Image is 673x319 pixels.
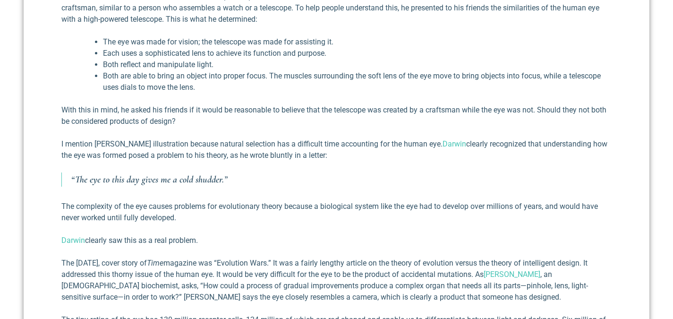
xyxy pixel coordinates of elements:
[61,258,612,303] p: The [DATE], cover story of magazine was “Evolution Wars.” It was a fairly lengthy article on the ...
[61,104,612,127] p: With this in mind, he asked his friends if it would be reasonable to believe that the telescope w...
[61,138,612,161] p: I mention [PERSON_NAME] illustration because natural selection has a difficult time accounting fo...
[71,172,612,187] p: “The eye to this day gives me a cold shudder.”
[61,236,85,245] a: Darwin
[103,48,612,59] li: Each uses a sophisticated lens to achieve its function and purpose.
[484,270,540,279] a: [PERSON_NAME]
[443,139,466,148] a: Darwin
[103,59,612,70] li: Both reflect and manipulate light.
[103,36,612,48] li: The eye was made for vision; the telescope was made for assisting it.
[61,201,612,224] p: The complexity of the eye causes problems for evolutionary theory because a biological system lik...
[61,235,612,246] p: clearly saw this as a real problem.
[103,70,612,93] li: Both are able to bring an object into proper focus. The muscles surrounding the soft lens of the ...
[147,259,163,267] em: Time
